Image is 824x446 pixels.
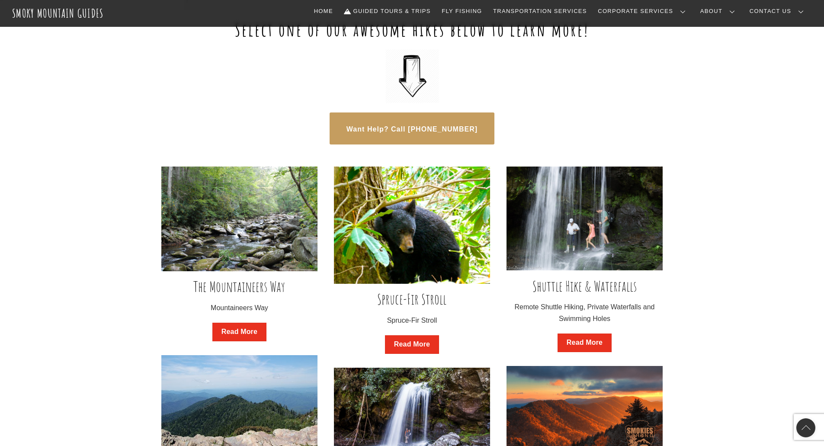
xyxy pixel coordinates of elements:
a: Corporate Services [594,2,693,20]
a: Spruce-Fir Stroll [377,290,446,308]
a: About [697,2,742,20]
p: Spruce-Fir Stroll [334,315,491,326]
img: DSCN1405-min [334,167,491,284]
a: Want Help? Call [PHONE_NUMBER] [330,125,494,133]
h1: Select one of our awesome hikes below to learn more! [161,19,663,40]
img: DSC08614-2-min [507,167,663,271]
a: Read More [558,334,612,352]
a: Shuttle Hike & Waterfalls [532,277,637,295]
a: Smoky Mountain Guides [12,6,104,20]
button: Want Help? Call [PHONE_NUMBER] [330,112,494,144]
a: Read More [385,335,439,354]
p: Mountaineers Way [161,302,318,314]
a: The Mountaineers Way [193,277,285,295]
img: Stream+Elkmont [161,167,318,271]
a: Fly Fishing [438,2,485,20]
a: Transportation Services [490,2,590,20]
a: Guided Tours & Trips [341,2,434,20]
p: Remote Shuttle Hiking, Private Waterfalls and Swimming Holes [507,302,663,324]
a: Read More [212,323,266,341]
a: Home [311,2,337,20]
a: Contact Us [746,2,811,20]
